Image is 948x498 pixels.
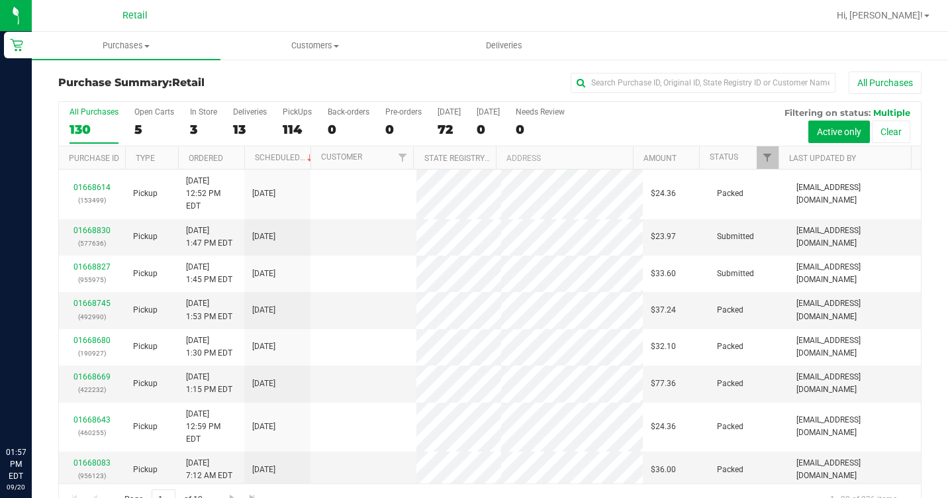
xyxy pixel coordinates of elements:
p: (153499) [67,194,117,207]
span: [DATE] 1:47 PM EDT [186,224,232,250]
div: Back-orders [328,107,369,117]
a: Status [710,152,738,162]
span: [DATE] 12:59 PM EDT [186,408,236,446]
div: 5 [134,122,174,137]
span: [DATE] 12:52 PM EDT [186,175,236,213]
a: State Registry ID [424,154,494,163]
div: 72 [438,122,461,137]
span: $37.24 [651,304,676,317]
span: [EMAIL_ADDRESS][DOMAIN_NAME] [796,297,913,323]
a: Purchase ID [69,154,119,163]
div: 3 [190,122,217,137]
span: [EMAIL_ADDRESS][DOMAIN_NAME] [796,334,913,360]
span: [EMAIL_ADDRESS][DOMAIN_NAME] [796,457,913,482]
span: $77.36 [651,377,676,390]
h3: Purchase Summary: [58,77,346,89]
a: Amount [643,154,677,163]
span: [DATE] [252,377,275,390]
button: Active only [808,121,870,143]
span: Multiple [873,107,910,118]
span: Pickup [133,340,158,353]
p: (577636) [67,237,117,250]
span: [DATE] [252,268,275,280]
span: Packed [717,304,743,317]
span: Pickup [133,304,158,317]
span: [DATE] [252,230,275,243]
button: Clear [872,121,910,143]
span: $24.36 [651,187,676,200]
a: 01668614 [73,183,111,192]
div: In Store [190,107,217,117]
span: $33.60 [651,268,676,280]
div: 13 [233,122,267,137]
span: $32.10 [651,340,676,353]
span: [DATE] 1:30 PM EDT [186,334,232,360]
div: All Purchases [70,107,118,117]
span: Pickup [133,377,158,390]
span: [DATE] 7:12 AM EDT [186,457,232,482]
span: $23.97 [651,230,676,243]
div: PickUps [283,107,312,117]
a: Scheduled [255,153,315,162]
a: Ordered [189,154,223,163]
span: [DATE] 1:15 PM EDT [186,371,232,396]
p: 01:57 PM EDT [6,446,26,482]
span: Packed [717,464,743,476]
p: (190927) [67,347,117,360]
a: 01668830 [73,226,111,235]
span: Deliveries [468,40,540,52]
span: Pickup [133,268,158,280]
span: $36.00 [651,464,676,476]
span: [EMAIL_ADDRESS][DOMAIN_NAME] [796,371,913,396]
a: Customers [220,32,409,60]
a: Filter [757,146,779,169]
iframe: Resource center [13,392,53,432]
span: [EMAIL_ADDRESS][DOMAIN_NAME] [796,181,913,207]
span: Submitted [717,230,754,243]
a: Deliveries [410,32,598,60]
a: 01668745 [73,299,111,308]
span: Purchases [32,40,220,52]
span: Retail [172,76,205,89]
a: Type [136,154,155,163]
p: (422232) [67,383,117,396]
span: Filtering on status: [784,107,871,118]
span: Packed [717,377,743,390]
span: [DATE] [252,304,275,317]
span: Customers [221,40,408,52]
p: (492990) [67,311,117,323]
span: Pickup [133,421,158,433]
span: [EMAIL_ADDRESS][DOMAIN_NAME] [796,414,913,439]
span: Submitted [717,268,754,280]
th: Address [496,146,633,170]
span: [EMAIL_ADDRESS][DOMAIN_NAME] [796,224,913,250]
span: [DATE] [252,464,275,476]
input: Search Purchase ID, Original ID, State Registry ID or Customer Name... [571,73,835,93]
a: Customer [321,152,362,162]
div: 0 [516,122,565,137]
span: [DATE] [252,421,275,433]
p: 09/20 [6,482,26,492]
span: Pickup [133,187,158,200]
div: 0 [477,122,500,137]
a: 01668669 [73,372,111,381]
div: [DATE] [477,107,500,117]
iframe: Resource center unread badge [39,390,55,406]
p: (460255) [67,426,117,439]
button: All Purchases [849,72,922,94]
div: [DATE] [438,107,461,117]
span: Retail [122,10,148,21]
div: 114 [283,122,312,137]
a: 01668083 [73,458,111,468]
span: [DATE] [252,187,275,200]
a: 01668643 [73,415,111,424]
a: Last Updated By [789,154,856,163]
div: 0 [328,122,369,137]
p: (956123) [67,470,117,482]
span: Packed [717,421,743,433]
a: 01668827 [73,262,111,272]
a: Filter [391,146,413,169]
span: [DATE] 1:53 PM EDT [186,297,232,323]
div: Pre-orders [385,107,422,117]
inline-svg: Retail [10,38,23,52]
